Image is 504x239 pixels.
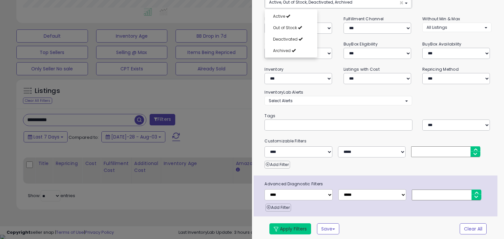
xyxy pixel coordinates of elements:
[460,223,487,234] button: Clear All
[273,13,285,19] span: Active
[265,204,291,211] button: Add Filter
[264,41,303,47] small: Current Listed Price
[264,16,284,22] small: Repricing
[264,96,412,105] button: Select Alerts
[273,25,297,30] span: Out of Stock
[264,161,290,169] button: Add Filter
[269,223,311,234] button: Apply Filters
[273,48,291,53] span: Archived
[264,66,283,72] small: Inventory
[269,98,293,103] span: Select Alerts
[344,66,380,72] small: Listings with Cost
[422,41,461,47] small: BuyBox Availability
[427,25,447,30] span: All Listings
[344,16,384,22] small: Fulfillment Channel
[422,23,491,32] button: All Listings
[260,180,497,188] span: Advanced Diagnostic Filters
[273,36,298,42] span: Deactivated
[344,41,378,47] small: BuyBox Eligibility
[317,223,339,234] button: Save
[260,112,496,119] small: Tags
[422,16,460,22] small: Without Min & Max
[422,66,459,72] small: Repricing Method
[264,89,303,95] small: InventoryLab Alerts
[260,138,496,145] small: Customizable Filters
